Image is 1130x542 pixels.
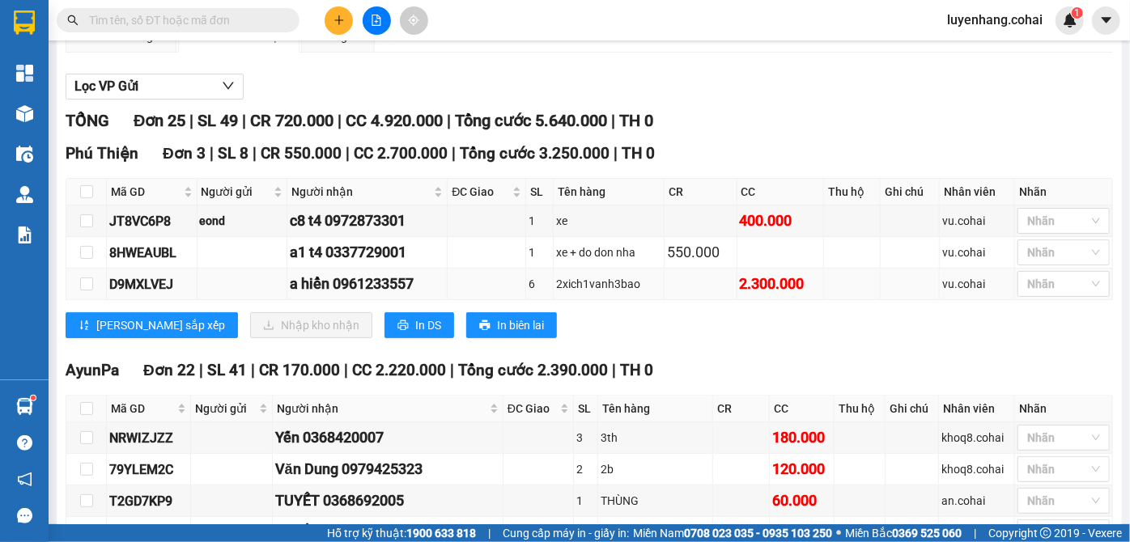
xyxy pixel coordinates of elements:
[406,527,476,540] strong: 1900 633 818
[17,508,32,523] span: message
[111,183,181,201] span: Mã GD
[934,10,1056,30] span: luyenhang.cohai
[251,361,255,379] span: |
[452,183,509,201] span: ĐC Giao
[371,15,382,26] span: file-add
[1019,183,1108,201] div: Nhãn
[772,458,832,481] div: 120.000
[611,111,615,130] span: |
[218,144,249,163] span: SL 8
[455,111,607,130] span: Tổng cước 5.640.000
[576,523,595,541] div: 1
[772,426,832,449] div: 180.000
[275,426,500,449] div: Yến 0368420007
[622,144,655,163] span: TH 0
[96,316,225,334] span: [PERSON_NAME] sắp xếp
[601,429,710,447] div: 3th
[836,530,841,536] span: ⚪️
[939,396,1015,422] th: Nhân viên
[17,435,32,451] span: question-circle
[16,227,33,243] img: solution-icon
[1063,13,1077,28] img: icon-new-feature
[346,111,443,130] span: CC 4.920.000
[291,183,431,201] span: Người nhận
[290,241,444,264] div: a1 t4 0337729001
[400,6,428,35] button: aim
[941,492,1012,510] div: an.cohai
[601,460,710,478] div: 2b
[974,524,976,542] span: |
[576,460,595,478] div: 2
[109,491,188,511] div: T2GD7KP9
[881,179,940,205] th: Ghi chú
[556,212,662,230] div: xe
[242,111,246,130] span: |
[598,396,713,422] th: Tên hàng
[554,179,665,205] th: Tên hàng
[576,492,595,510] div: 1
[66,312,238,338] button: sort-ascending[PERSON_NAME] sắp xếp
[275,458,500,481] div: Văn Dung 0979425323
[415,316,441,334] span: In DS
[333,15,345,26] span: plus
[574,396,598,422] th: SL
[1072,7,1083,19] sup: 1
[222,79,235,92] span: down
[107,485,191,517] td: T2GD7KP9
[74,76,138,96] span: Lọc VP Gửi
[460,144,610,163] span: Tổng cước 3.250.000
[14,11,35,35] img: logo-vxr
[107,454,191,485] td: 79YLEM2C
[89,11,280,29] input: Tìm tên, số ĐT hoặc mã đơn
[886,396,939,422] th: Ghi chú
[479,320,491,332] span: printer
[199,361,203,379] span: |
[344,361,348,379] span: |
[1092,6,1120,35] button: caret-down
[352,361,446,379] span: CC 2.220.000
[824,179,880,205] th: Thu hộ
[107,422,191,454] td: NRWIZJZZ
[109,243,194,263] div: 8HWEAUBL
[770,396,835,422] th: CC
[633,524,832,542] span: Miền Nam
[665,179,737,205] th: CR
[107,237,198,269] td: 8HWEAUBL
[942,243,1012,261] div: vu.cohai
[941,460,1012,478] div: khoq8.cohai
[109,211,194,231] div: JT8VC6P8
[275,489,500,512] div: TUYẾT 0368692005
[143,361,195,379] span: Đơn 22
[556,243,662,261] div: xe + do don nha
[488,524,491,542] span: |
[290,273,444,295] div: a hiển 0961233557
[529,212,550,230] div: 1
[556,275,662,293] div: 2xich1vanh3bao
[1099,13,1114,28] span: caret-down
[250,111,333,130] span: CR 720.000
[325,6,353,35] button: plus
[67,15,79,26] span: search
[452,144,456,163] span: |
[346,144,350,163] span: |
[614,144,618,163] span: |
[740,210,822,232] div: 400.000
[79,320,90,332] span: sort-ascending
[508,400,557,417] span: ĐC Giao
[363,6,391,35] button: file-add
[66,111,109,130] span: TỔNG
[737,179,825,205] th: CC
[620,361,653,379] span: TH 0
[619,111,653,130] span: TH 0
[207,361,247,379] span: SL 41
[16,65,33,82] img: dashboard-icon
[576,429,595,447] div: 3
[772,489,832,512] div: 60.000
[941,429,1012,447] div: khoq8.cohai
[684,527,832,540] strong: 0708 023 035 - 0935 103 250
[612,361,616,379] span: |
[466,312,557,338] button: printerIn biên lai
[713,396,769,422] th: CR
[189,111,193,130] span: |
[109,274,194,294] div: D9MXLVEJ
